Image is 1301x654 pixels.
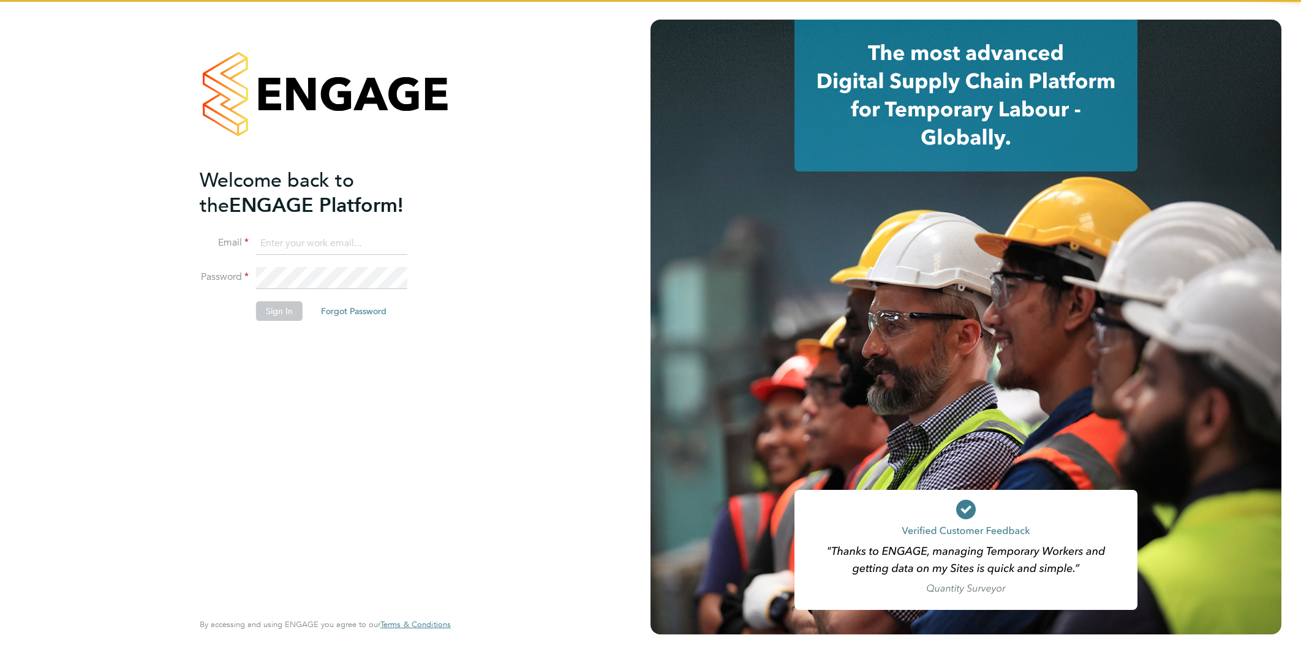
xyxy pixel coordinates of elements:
button: Forgot Password [311,301,396,321]
label: Password [200,271,249,284]
label: Email [200,236,249,249]
input: Enter your work email... [256,233,407,255]
span: Welcome back to the [200,168,354,217]
span: By accessing and using ENGAGE you agree to our [200,619,451,630]
h2: ENGAGE Platform! [200,168,439,218]
a: Terms & Conditions [380,620,451,630]
span: Terms & Conditions [380,619,451,630]
button: Sign In [256,301,303,321]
